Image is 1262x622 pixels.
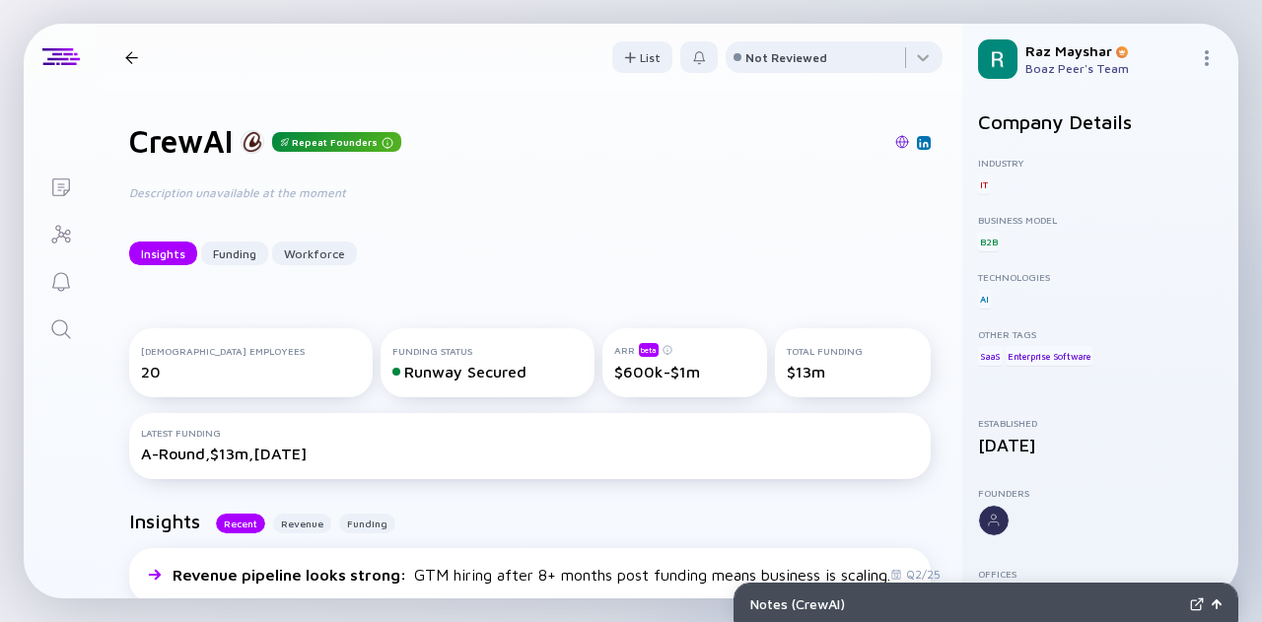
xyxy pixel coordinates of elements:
[24,304,98,351] a: Search
[612,42,672,73] div: List
[745,50,827,65] div: Not Reviewed
[129,122,233,160] h1: CrewAI
[978,435,1223,455] div: [DATE]
[24,256,98,304] a: Reminders
[978,328,1223,340] div: Other Tags
[978,289,991,309] div: AI
[201,242,268,265] button: Funding
[978,157,1223,169] div: Industry
[141,427,919,439] div: Latest Funding
[787,345,919,357] div: Total Funding
[173,566,890,584] div: GTM hiring after 8+ months post funding means business is scaling.
[978,417,1223,429] div: Established
[1190,597,1204,611] img: Expand Notes
[272,239,357,269] div: Workforce
[129,183,760,202] div: Description unavailable at the moment
[216,514,265,533] button: Recent
[392,345,583,357] div: Funding Status
[978,39,1017,79] img: Raz Profile Picture
[787,363,919,380] div: $13m
[141,345,361,357] div: [DEMOGRAPHIC_DATA] Employees
[978,346,1003,366] div: SaaS
[392,363,583,380] div: Runway Secured
[1212,599,1222,609] img: Open Notes
[339,514,395,533] button: Funding
[978,271,1223,283] div: Technologies
[919,138,929,148] img: CrewAI Linkedin Page
[978,110,1223,133] h2: Company Details
[1025,42,1191,59] div: Raz Mayshar
[24,209,98,256] a: Investor Map
[24,162,98,209] a: Lists
[173,566,410,584] span: Revenue pipeline looks strong :
[890,567,941,582] div: Q2/25
[978,232,999,251] div: B2B
[978,174,990,194] div: IT
[129,510,200,532] h2: Insights
[1199,50,1215,66] img: Menu
[141,445,919,462] div: A-Round, $13m, [DATE]
[978,214,1223,226] div: Business Model
[129,242,197,265] button: Insights
[614,342,756,357] div: ARR
[1006,346,1092,366] div: Enterprise Software
[141,363,361,380] div: 20
[201,239,268,269] div: Funding
[895,135,909,149] img: CrewAI Website
[750,595,1182,612] div: Notes ( CrewAI )
[978,487,1223,499] div: Founders
[639,343,659,357] div: beta
[129,239,197,269] div: Insights
[1025,61,1191,76] div: Boaz Peer's Team
[612,41,672,73] button: List
[978,568,1223,580] div: Offices
[272,132,401,152] div: Repeat Founders
[272,242,357,265] button: Workforce
[614,363,756,380] div: $600k-$1m
[273,514,331,533] button: Revenue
